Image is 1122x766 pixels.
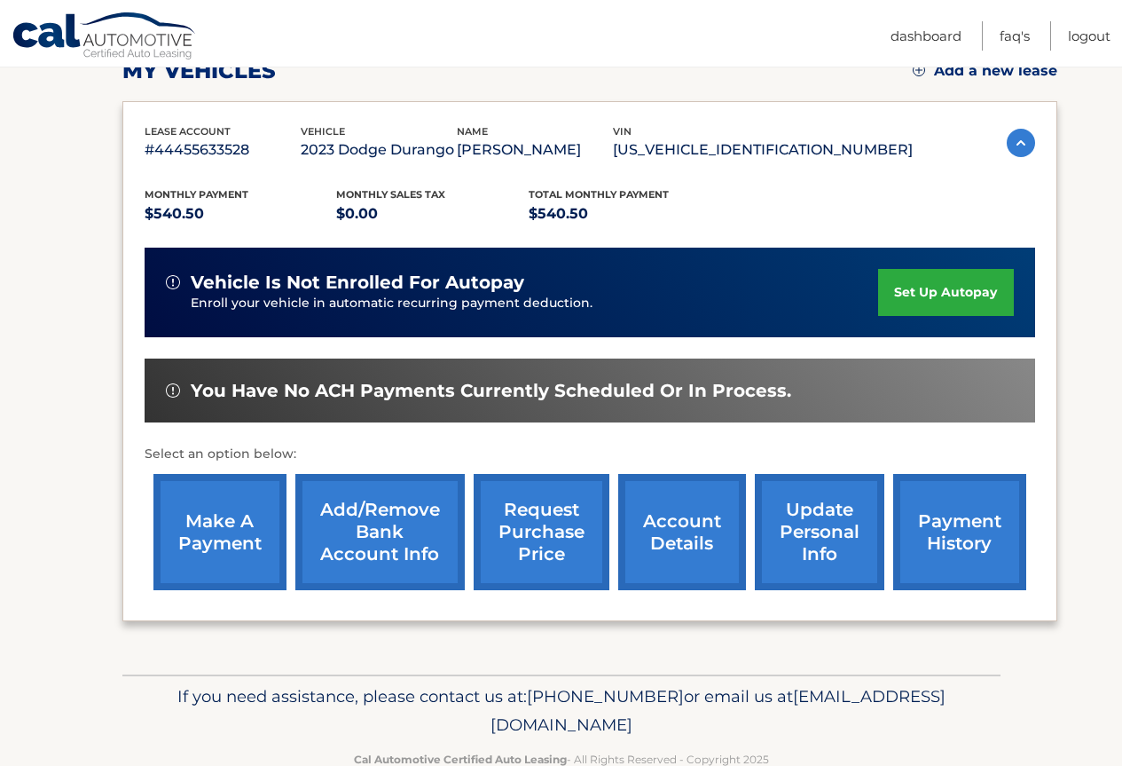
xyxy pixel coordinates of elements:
a: Add/Remove bank account info [295,474,465,590]
p: [US_VEHICLE_IDENTIFICATION_NUMBER] [613,138,913,162]
span: name [457,125,488,138]
span: Monthly Payment [145,188,248,201]
p: $0.00 [336,201,529,226]
h2: my vehicles [122,58,276,84]
p: $540.50 [529,201,721,226]
p: 2023 Dodge Durango [301,138,457,162]
a: request purchase price [474,474,609,590]
p: Enroll your vehicle in automatic recurring payment deduction. [191,294,879,313]
span: [EMAIL_ADDRESS][DOMAIN_NAME] [490,686,945,735]
a: Cal Automotive [12,12,198,63]
span: You have no ACH payments currently scheduled or in process. [191,380,791,402]
span: [PHONE_NUMBER] [527,686,684,707]
span: vehicle [301,125,345,138]
a: FAQ's [1000,21,1030,51]
span: Total Monthly Payment [529,188,669,201]
a: make a payment [153,474,286,590]
a: set up autopay [878,269,1013,316]
strong: Cal Automotive Certified Auto Leasing [354,753,567,766]
a: account details [618,474,746,590]
span: Monthly sales Tax [336,188,445,201]
p: $540.50 [145,201,337,226]
img: add.svg [913,64,925,76]
img: alert-white.svg [166,275,180,289]
a: Add a new lease [913,62,1057,80]
span: vin [613,125,632,138]
a: Logout [1068,21,1110,51]
img: alert-white.svg [166,383,180,398]
span: lease account [145,125,231,138]
p: Select an option below: [145,444,1035,465]
a: update personal info [755,474,884,590]
p: #44455633528 [145,138,301,162]
img: accordion-active.svg [1007,129,1035,157]
span: vehicle is not enrolled for autopay [191,272,524,294]
a: payment history [893,474,1026,590]
p: If you need assistance, please contact us at: or email us at [134,683,989,739]
a: Dashboard [891,21,961,51]
p: [PERSON_NAME] [457,138,613,162]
